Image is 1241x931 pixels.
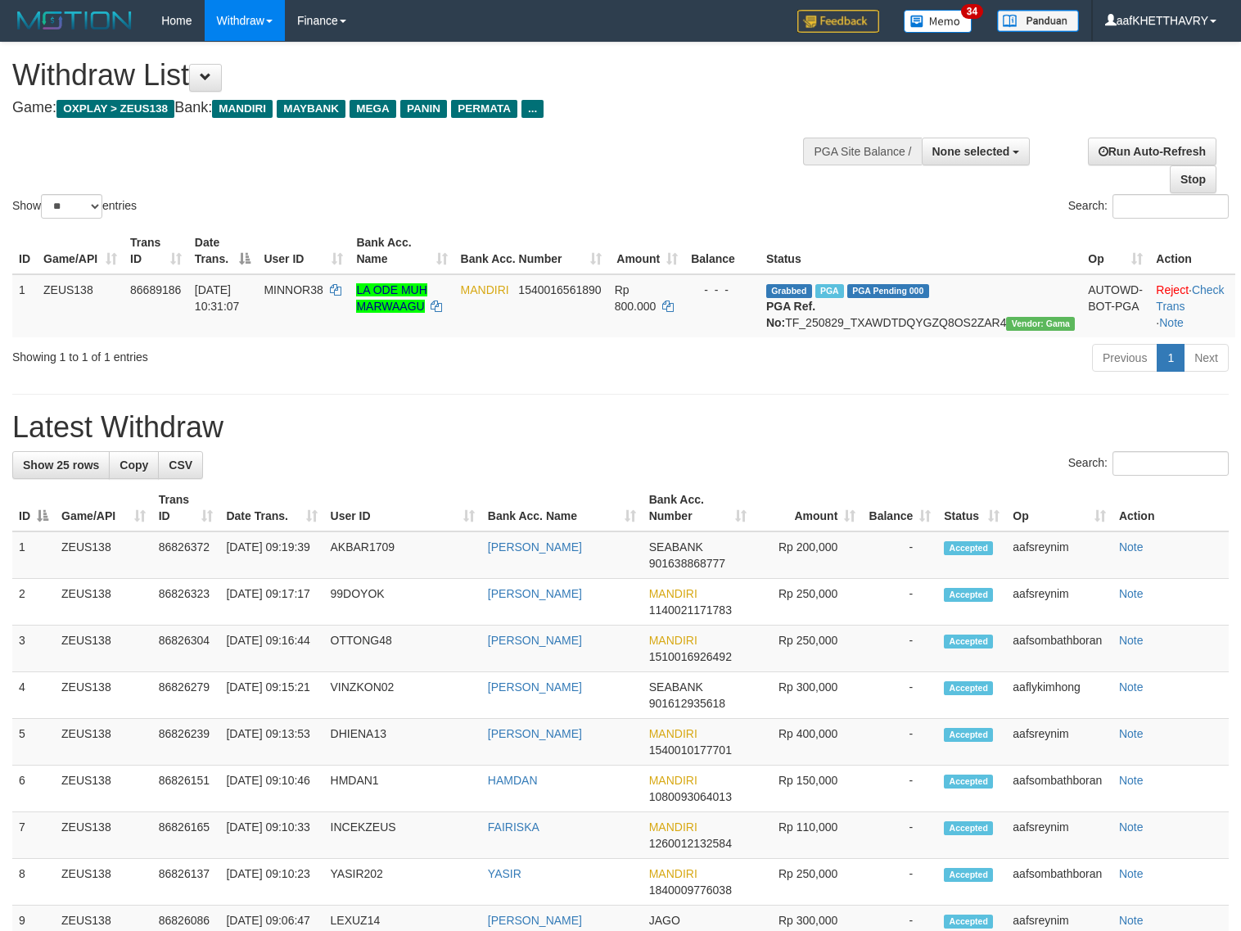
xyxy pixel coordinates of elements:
td: Rp 250,000 [753,626,862,672]
td: ZEUS138 [37,274,124,337]
th: Amount: activate to sort column ascending [608,228,684,274]
span: Show 25 rows [23,459,99,472]
span: MANDIRI [649,587,697,600]
a: Note [1119,774,1144,787]
span: Copy [120,459,148,472]
span: Copy 1260012132584 to clipboard [649,837,732,850]
span: Accepted [944,775,993,789]
th: Status [760,228,1081,274]
th: Game/API: activate to sort column ascending [37,228,124,274]
td: - [862,672,937,719]
th: Game/API: activate to sort column ascending [55,485,152,531]
button: None selected [922,138,1031,165]
span: MANDIRI [649,867,697,880]
td: aafsombathboran [1006,859,1112,906]
td: - [862,766,937,812]
td: ZEUS138 [55,719,152,766]
td: aafsreynim [1006,719,1112,766]
td: - [862,579,937,626]
th: Op: activate to sort column ascending [1081,228,1149,274]
td: 86826323 [152,579,220,626]
a: [PERSON_NAME] [488,540,582,554]
th: User ID: activate to sort column ascending [324,485,481,531]
td: 86826372 [152,531,220,579]
span: Grabbed [766,284,812,298]
td: 1 [12,274,37,337]
td: 2 [12,579,55,626]
span: Accepted [944,728,993,742]
span: Accepted [944,635,993,649]
td: [DATE] 09:19:39 [219,531,323,579]
span: Accepted [944,588,993,602]
label: Search: [1068,194,1229,219]
td: aafsreynim [1006,579,1112,626]
a: Stop [1170,165,1216,193]
span: MEGA [350,100,396,118]
span: MAYBANK [277,100,345,118]
td: ZEUS138 [55,859,152,906]
label: Search: [1068,451,1229,476]
span: Copy 1540016561890 to clipboard [518,283,601,296]
div: PGA Site Balance / [803,138,921,165]
td: [DATE] 09:10:46 [219,766,323,812]
td: 86826279 [152,672,220,719]
th: Amount: activate to sort column ascending [753,485,862,531]
a: Reject [1156,283,1189,296]
span: Accepted [944,821,993,835]
td: AKBAR1709 [324,531,481,579]
td: - [862,719,937,766]
span: Marked by aafkaynarin [815,284,844,298]
input: Search: [1112,451,1229,476]
td: 3 [12,626,55,672]
td: aafsreynim [1006,531,1112,579]
span: MANDIRI [212,100,273,118]
th: Status: activate to sort column ascending [937,485,1006,531]
td: - [862,531,937,579]
a: Note [1119,540,1144,554]
td: - [862,812,937,859]
th: Bank Acc. Number: activate to sort column ascending [454,228,608,274]
td: · · [1149,274,1235,337]
span: SEABANK [649,680,703,694]
td: TF_250829_TXAWDTDQYGZQ8OS2ZAR4 [760,274,1081,337]
span: MANDIRI [461,283,509,296]
td: - [862,626,937,672]
span: 34 [961,4,983,19]
span: [DATE] 10:31:07 [195,283,240,313]
td: 99DOYOK [324,579,481,626]
input: Search: [1112,194,1229,219]
td: Rp 200,000 [753,531,862,579]
span: 86689186 [130,283,181,296]
td: ZEUS138 [55,531,152,579]
h1: Withdraw List [12,59,811,92]
td: 7 [12,812,55,859]
th: Op: activate to sort column ascending [1006,485,1112,531]
span: JAGO [649,914,680,927]
td: 5 [12,719,55,766]
a: CSV [158,451,203,479]
span: Copy 1140021171783 to clipboard [649,603,732,617]
span: Copy 1540010177701 to clipboard [649,743,732,757]
span: MANDIRI [649,727,697,740]
a: Run Auto-Refresh [1088,138,1216,165]
th: Date Trans.: activate to sort column ascending [219,485,323,531]
th: Action [1149,228,1235,274]
td: AUTOWD-BOT-PGA [1081,274,1149,337]
td: ZEUS138 [55,579,152,626]
div: - - - [691,282,753,298]
td: aafsombathboran [1006,626,1112,672]
a: [PERSON_NAME] [488,914,582,927]
td: 86826304 [152,626,220,672]
a: [PERSON_NAME] [488,727,582,740]
th: Trans ID: activate to sort column ascending [152,485,220,531]
td: 8 [12,859,55,906]
td: [DATE] 09:10:23 [219,859,323,906]
td: 86826137 [152,859,220,906]
a: Show 25 rows [12,451,110,479]
td: [DATE] 09:13:53 [219,719,323,766]
th: Action [1112,485,1229,531]
img: panduan.png [997,10,1079,32]
span: Accepted [944,681,993,695]
span: Vendor URL: https://trx31.1velocity.biz [1006,317,1075,331]
td: ZEUS138 [55,766,152,812]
